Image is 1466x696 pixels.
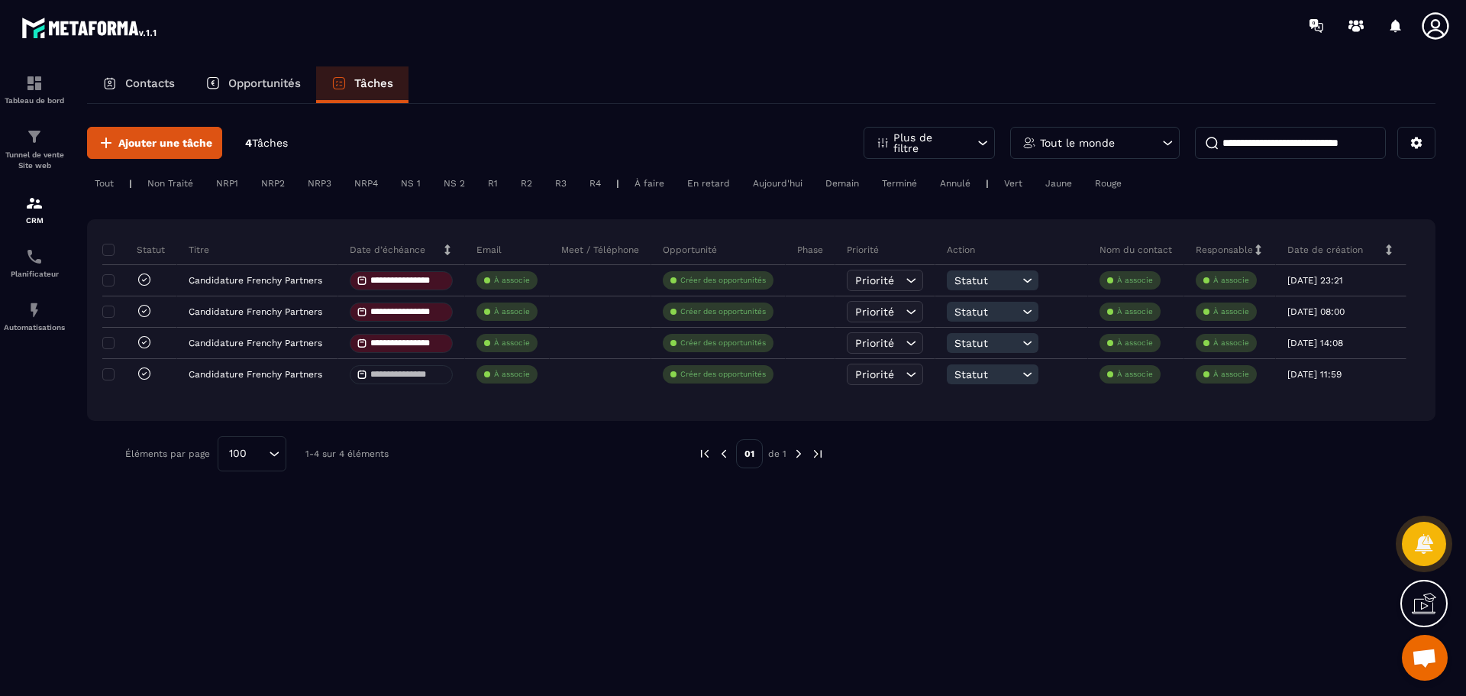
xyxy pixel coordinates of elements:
a: Opportunités [190,66,316,103]
p: Plus de filtre [893,132,961,154]
div: R1 [480,174,505,193]
p: Phase [797,244,823,256]
p: 01 [736,439,763,468]
a: Tâches [316,66,408,103]
p: [DATE] 23:21 [1287,275,1343,286]
img: scheduler [25,248,44,266]
p: | [616,178,619,189]
p: Créer des opportunités [680,275,766,286]
p: Nom du contact [1099,244,1172,256]
p: Opportunité [663,244,717,256]
span: 100 [224,445,252,462]
span: Priorité [855,274,894,286]
p: À associe [494,369,530,380]
img: prev [698,447,712,461]
div: Terminé [874,174,925,193]
input: Search for option [252,445,265,462]
p: Date d’échéance [350,244,425,256]
p: Statut [106,244,165,256]
p: Action [947,244,975,256]
p: CRM [4,216,65,225]
div: En retard [680,174,738,193]
div: Non Traité [140,174,201,193]
span: Priorité [855,337,894,349]
div: Ouvrir le chat [1402,635,1448,681]
span: Priorité [855,306,894,318]
div: R4 [582,174,609,193]
div: R3 [547,174,574,193]
img: formation [25,128,44,146]
p: Créer des opportunités [680,306,766,317]
a: formationformationCRM [4,183,65,236]
p: Tâches [354,76,393,90]
img: prev [717,447,731,461]
img: next [792,447,806,461]
span: Statut [954,306,1019,318]
p: À associe [1117,338,1153,348]
div: NRP3 [300,174,339,193]
p: 1-4 sur 4 éléments [305,448,389,459]
button: Ajouter une tâche [87,127,222,159]
p: Titre [189,244,209,256]
a: formationformationTableau de bord [4,63,65,116]
p: Contacts [125,76,175,90]
p: | [986,178,989,189]
p: Automatisations [4,323,65,332]
img: formation [25,74,44,92]
div: NRP2 [253,174,292,193]
p: Candidature Frenchy Partners [189,306,322,317]
a: automationsautomationsAutomatisations [4,290,65,343]
a: formationformationTunnel de vente Site web [4,116,65,183]
div: Search for option [218,436,286,471]
span: Ajouter une tâche [118,135,212,151]
p: À associe [1117,275,1153,286]
div: Demain [818,174,867,193]
p: Tableau de bord [4,96,65,105]
p: [DATE] 11:59 [1287,369,1342,380]
span: Priorité [855,368,894,380]
p: [DATE] 14:08 [1287,338,1343,348]
p: Créer des opportunités [680,338,766,348]
p: À associe [494,275,530,286]
p: À associe [1117,306,1153,317]
p: Opportunités [228,76,301,90]
p: Créer des opportunités [680,369,766,380]
p: À associe [1213,338,1249,348]
div: NS 2 [436,174,473,193]
div: R2 [513,174,540,193]
span: Statut [954,368,1019,380]
div: Jaune [1038,174,1080,193]
div: Annulé [932,174,978,193]
p: À associe [494,306,530,317]
p: À associe [1117,369,1153,380]
div: NRP4 [347,174,386,193]
p: Candidature Frenchy Partners [189,369,322,380]
span: Statut [954,337,1019,349]
p: Email [476,244,502,256]
div: Vert [996,174,1030,193]
p: À associe [494,338,530,348]
p: | [129,178,132,189]
img: automations [25,301,44,319]
img: logo [21,14,159,41]
p: À associe [1213,275,1249,286]
p: Candidature Frenchy Partners [189,275,322,286]
div: NS 1 [393,174,428,193]
span: Statut [954,274,1019,286]
div: NRP1 [208,174,246,193]
p: 4 [245,136,288,151]
p: À associe [1213,306,1249,317]
p: Tout le monde [1040,138,1115,148]
p: Priorité [847,244,879,256]
p: Planificateur [4,270,65,278]
p: Meet / Téléphone [561,244,639,256]
p: [DATE] 08:00 [1287,306,1345,317]
p: Candidature Frenchy Partners [189,338,322,348]
a: Contacts [87,66,190,103]
p: Tunnel de vente Site web [4,150,65,171]
div: À faire [627,174,672,193]
div: Tout [87,174,121,193]
p: Éléments par page [125,448,210,459]
p: Responsable [1196,244,1253,256]
a: schedulerschedulerPlanificateur [4,236,65,290]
